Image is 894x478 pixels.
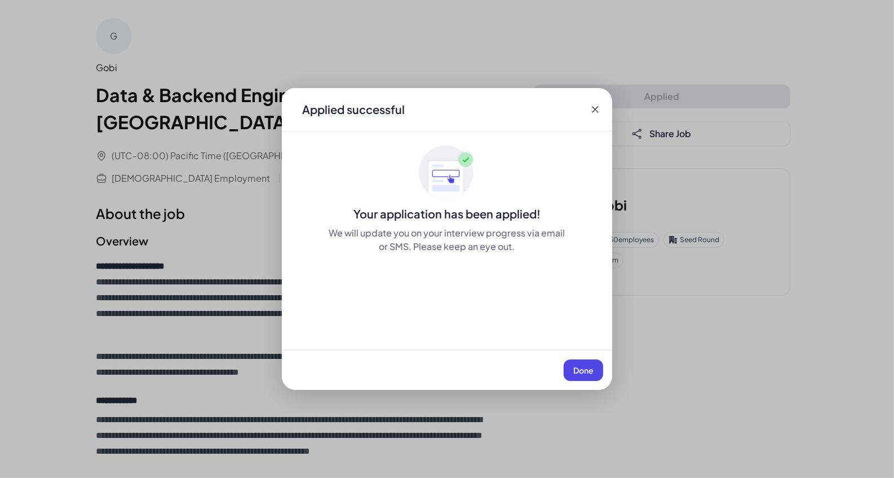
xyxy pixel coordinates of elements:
[573,365,594,375] span: Done
[302,102,405,117] div: Applied successful
[327,226,567,253] div: We will update you on your interview progress via email or SMS. Please keep an eye out.
[282,206,612,222] div: Your application has been applied!
[419,145,475,201] img: ApplyedMaskGroup3.svg
[564,359,603,381] button: Done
